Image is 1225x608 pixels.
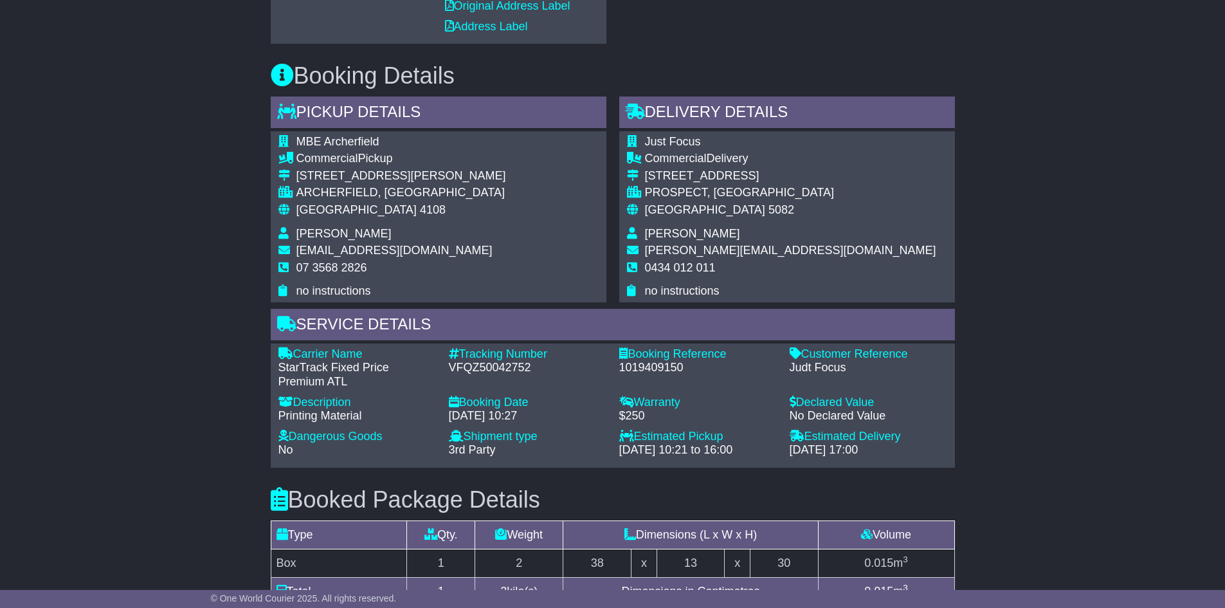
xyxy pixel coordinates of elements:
[407,520,475,549] td: Qty.
[563,549,631,577] td: 38
[645,152,936,166] div: Delivery
[619,443,777,457] div: [DATE] 10:21 to 16:00
[296,261,367,274] span: 07 3568 2826
[657,549,725,577] td: 13
[500,585,507,598] span: 2
[271,63,955,89] h3: Booking Details
[278,347,436,362] div: Carrier Name
[645,227,740,240] span: [PERSON_NAME]
[296,169,506,183] div: [STREET_ADDRESS][PERSON_NAME]
[449,396,606,410] div: Booking Date
[271,520,407,549] td: Type
[449,361,606,375] div: VFQZ50042752
[645,203,765,216] span: [GEOGRAPHIC_DATA]
[818,577,954,605] td: m
[768,203,794,216] span: 5082
[790,396,947,410] div: Declared Value
[271,309,955,344] div: Service Details
[790,409,947,423] div: No Declared Value
[211,593,397,603] span: © One World Courier 2025. All rights reserved.
[278,430,436,444] div: Dangerous Goods
[563,577,818,605] td: Dimensions in Centimetres
[407,549,475,577] td: 1
[619,396,777,410] div: Warranty
[645,284,720,297] span: no instructions
[449,347,606,362] div: Tracking Number
[790,347,947,362] div: Customer Reference
[475,520,563,549] td: Weight
[296,227,392,240] span: [PERSON_NAME]
[271,97,606,131] div: Pickup Details
[296,186,506,200] div: ARCHERFIELD, [GEOGRAPHIC_DATA]
[278,409,436,423] div: Printing Material
[449,430,606,444] div: Shipment type
[790,430,947,444] div: Estimated Delivery
[296,152,506,166] div: Pickup
[790,443,947,457] div: [DATE] 17:00
[563,520,818,549] td: Dimensions (L x W x H)
[903,555,908,564] sup: 3
[645,261,716,274] span: 0434 012 011
[818,549,954,577] td: m
[475,577,563,605] td: kilo(s)
[619,347,777,362] div: Booking Reference
[296,203,417,216] span: [GEOGRAPHIC_DATA]
[271,549,407,577] td: Box
[619,409,777,423] div: $250
[818,520,954,549] td: Volume
[619,361,777,375] div: 1019409150
[278,443,293,456] span: No
[296,152,358,165] span: Commercial
[449,409,606,423] div: [DATE] 10:27
[296,284,371,297] span: no instructions
[296,244,493,257] span: [EMAIL_ADDRESS][DOMAIN_NAME]
[278,361,436,389] div: StarTrack Fixed Price Premium ATL
[619,97,955,131] div: Delivery Details
[645,244,936,257] span: [PERSON_NAME][EMAIL_ADDRESS][DOMAIN_NAME]
[631,549,657,577] td: x
[445,20,528,33] a: Address Label
[645,135,701,148] span: Just Focus
[645,152,707,165] span: Commercial
[750,549,818,577] td: 30
[271,577,407,605] td: Total
[790,361,947,375] div: Judt Focus
[271,487,955,513] h3: Booked Package Details
[420,203,446,216] span: 4108
[645,169,936,183] div: [STREET_ADDRESS]
[449,443,496,456] span: 3rd Party
[278,396,436,410] div: Description
[903,583,908,593] sup: 3
[645,186,936,200] div: PROSPECT, [GEOGRAPHIC_DATA]
[296,135,379,148] span: MBE Archerfield
[864,585,893,598] span: 0.015
[725,549,750,577] td: x
[407,577,475,605] td: 1
[619,430,777,444] div: Estimated Pickup
[475,549,563,577] td: 2
[864,557,893,569] span: 0.015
